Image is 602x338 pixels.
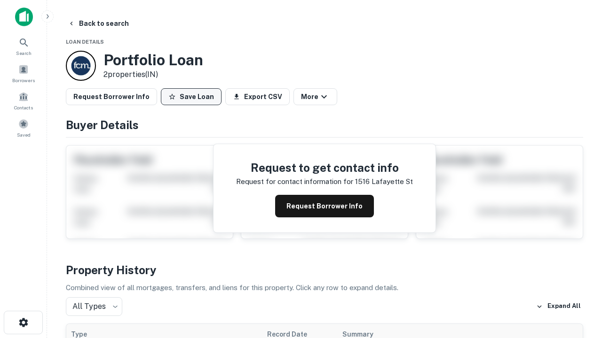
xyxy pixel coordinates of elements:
p: 2 properties (IN) [103,69,203,80]
span: Borrowers [12,77,35,84]
h4: Buyer Details [66,116,583,133]
a: Saved [3,115,44,140]
button: Save Loan [161,88,222,105]
h4: Property History [66,261,583,278]
a: Borrowers [3,61,44,86]
button: More [293,88,337,105]
span: Search [16,49,32,57]
h3: Portfolio Loan [103,51,203,69]
img: capitalize-icon.png [15,8,33,26]
p: Combined view of all mortgages, transfers, and liens for this property. Click any row to expand d... [66,282,583,293]
button: Request Borrower Info [275,195,374,217]
a: Search [3,33,44,59]
iframe: Chat Widget [555,233,602,278]
button: Export CSV [225,88,290,105]
button: Expand All [534,300,583,314]
h4: Request to get contact info [236,159,413,176]
p: 1516 lafayette st [355,176,413,187]
p: Request for contact information for [236,176,353,187]
button: Back to search [64,15,133,32]
button: Request Borrower Info [66,88,157,105]
a: Contacts [3,88,44,113]
span: Loan Details [66,39,104,45]
span: Contacts [14,104,33,111]
span: Saved [17,131,31,138]
div: All Types [66,297,122,316]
